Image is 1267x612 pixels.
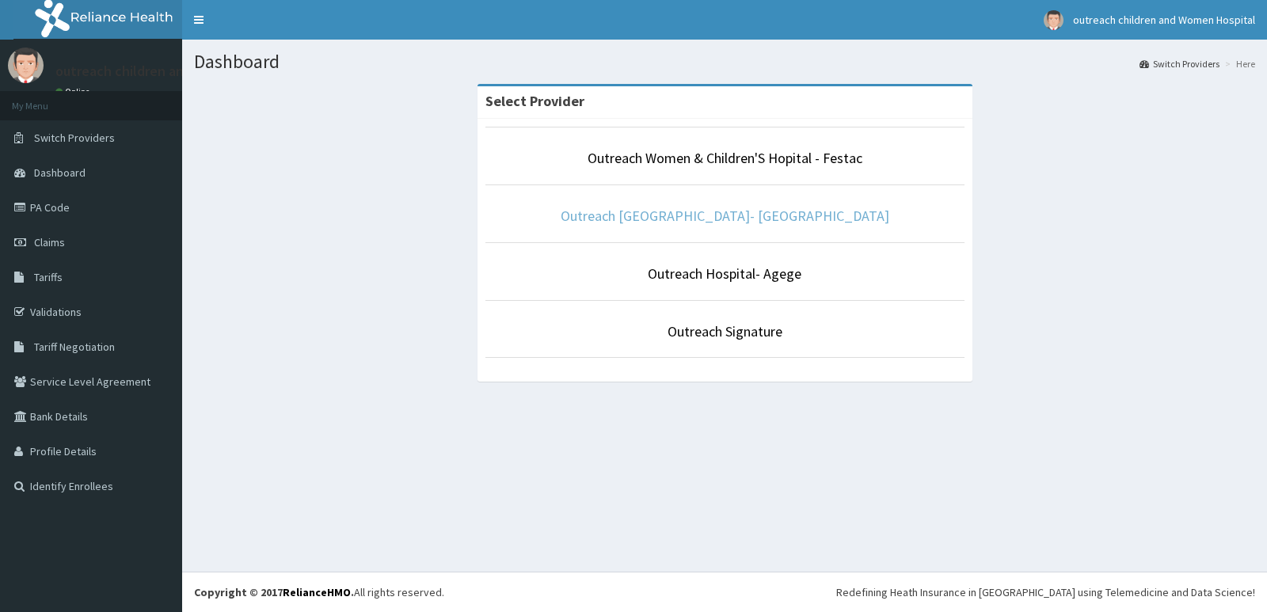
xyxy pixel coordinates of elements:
[561,207,889,225] a: Outreach [GEOGRAPHIC_DATA]- [GEOGRAPHIC_DATA]
[55,86,93,97] a: Online
[588,149,862,167] a: Outreach Women & Children'S Hopital - Festac
[1140,57,1219,70] a: Switch Providers
[194,585,354,599] strong: Copyright © 2017 .
[34,270,63,284] span: Tariffs
[283,585,351,599] a: RelianceHMO
[34,165,86,180] span: Dashboard
[34,235,65,249] span: Claims
[182,572,1267,612] footer: All rights reserved.
[55,64,296,78] p: outreach children and Women Hospital
[1073,13,1255,27] span: outreach children and Women Hospital
[668,322,782,340] a: Outreach Signature
[485,92,584,110] strong: Select Provider
[1221,57,1255,70] li: Here
[648,264,801,283] a: Outreach Hospital- Agege
[34,131,115,145] span: Switch Providers
[1044,10,1063,30] img: User Image
[194,51,1255,72] h1: Dashboard
[836,584,1255,600] div: Redefining Heath Insurance in [GEOGRAPHIC_DATA] using Telemedicine and Data Science!
[8,48,44,83] img: User Image
[34,340,115,354] span: Tariff Negotiation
